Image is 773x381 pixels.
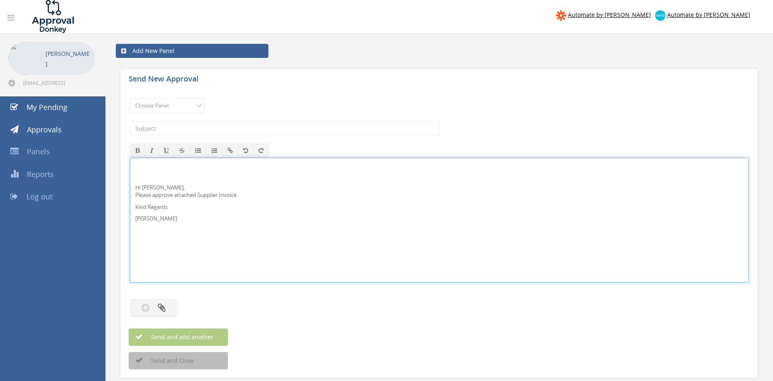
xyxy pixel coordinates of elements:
button: Send and Close [129,352,228,369]
p: Kind Regards [135,203,743,211]
span: My Pending [26,102,67,112]
button: Strikethrough [174,144,190,158]
span: Panels [27,146,50,156]
button: Unordered List [190,144,206,158]
span: Automate by [PERSON_NAME] [568,11,651,19]
p: [PERSON_NAME] [135,215,743,223]
button: Undo [238,144,254,158]
button: Italic [145,144,159,158]
p: Hi [PERSON_NAME], Please approve attached Supplier Invoice. [135,184,743,199]
h5: Send New Approval [129,75,273,85]
input: Subject [130,121,439,135]
span: Send and add another [133,333,213,341]
span: Reports [27,169,54,179]
span: [EMAIL_ADDRESS][DOMAIN_NAME] [23,79,93,86]
button: Bold [130,144,145,158]
img: xero-logo.png [655,10,665,21]
button: Insert / edit link [222,144,238,158]
p: [PERSON_NAME] [45,48,91,69]
button: Redo [253,144,269,158]
a: Add New Panel [116,44,268,58]
span: Approvals [27,125,62,134]
button: Ordered List [206,144,223,158]
span: Automate by [PERSON_NAME] [667,11,750,19]
img: zapier-logomark.png [556,10,566,21]
button: Underline [158,144,174,158]
span: Log out [26,192,53,201]
button: Send and add another [129,328,228,346]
